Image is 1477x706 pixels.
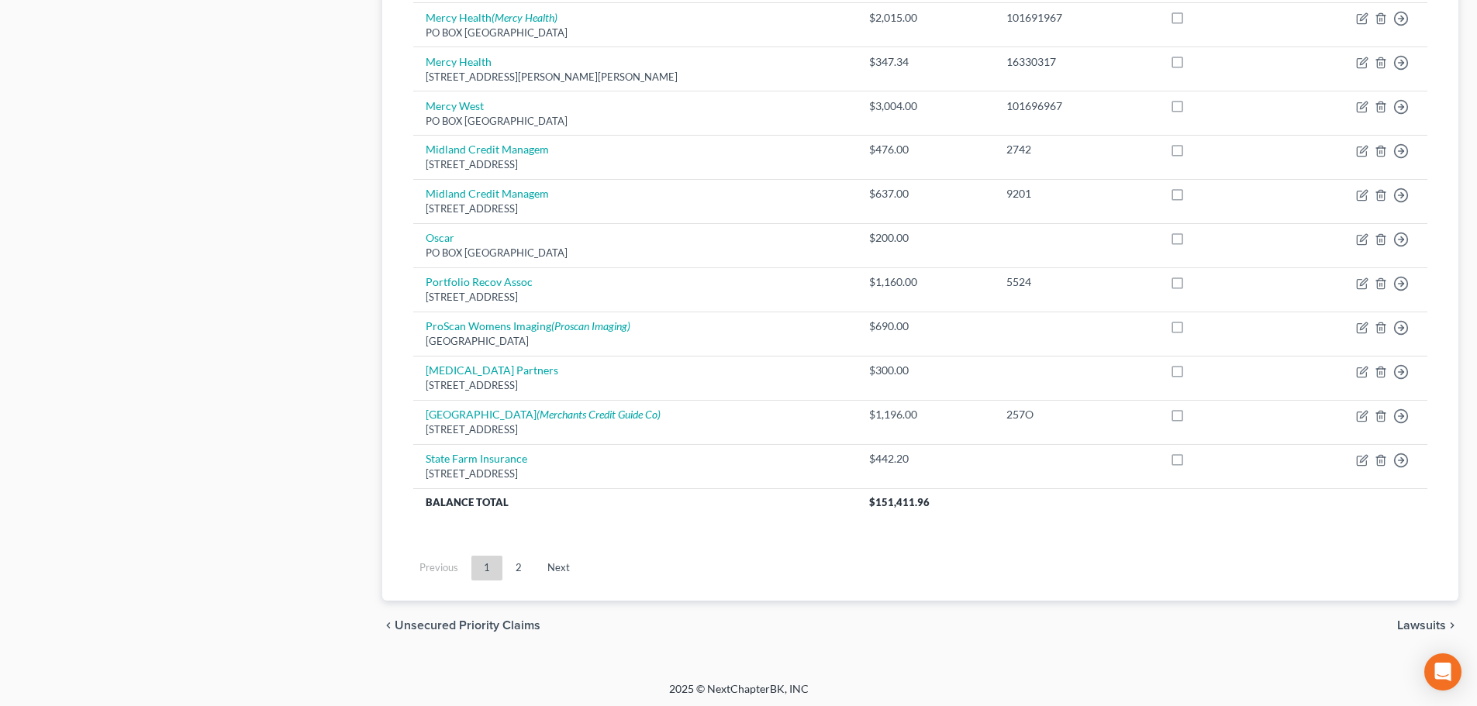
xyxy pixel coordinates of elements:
[426,157,844,172] div: [STREET_ADDRESS]
[869,496,930,508] span: $151,411.96
[1006,10,1146,26] div: 101691967
[1424,653,1461,691] div: Open Intercom Messenger
[426,99,484,112] a: Mercy West
[426,231,454,244] a: Oscar
[1006,274,1146,290] div: 5524
[869,363,981,378] div: $300.00
[869,274,981,290] div: $1,160.00
[869,98,981,114] div: $3,004.00
[869,54,981,70] div: $347.34
[537,408,661,421] i: (Merchants Credit Guide Co)
[426,363,558,377] a: [MEDICAL_DATA] Partners
[382,619,395,632] i: chevron_left
[382,619,540,632] button: chevron_left Unsecured Priority Claims
[869,407,981,422] div: $1,196.00
[869,230,981,246] div: $200.00
[426,246,844,260] div: PO BOX [GEOGRAPHIC_DATA]
[869,10,981,26] div: $2,015.00
[1006,186,1146,201] div: 9201
[426,201,844,216] div: [STREET_ADDRESS]
[869,142,981,157] div: $476.00
[426,70,844,84] div: [STREET_ADDRESS][PERSON_NAME][PERSON_NAME]
[1006,407,1146,422] div: 257O
[869,451,981,467] div: $442.20
[1006,54,1146,70] div: 16330317
[503,556,534,580] a: 2
[426,187,549,200] a: Midland Credit Managem
[492,11,557,24] i: (Mercy Health)
[1397,619,1458,632] button: Lawsuits chevron_right
[535,556,582,580] a: Next
[426,275,533,288] a: Portfolio Recov Assoc
[426,26,844,40] div: PO BOX [GEOGRAPHIC_DATA]
[413,488,857,516] th: Balance Total
[551,319,630,332] i: (Proscan Imaging)
[1397,619,1446,632] span: Lawsuits
[426,143,549,156] a: Midland Credit Managem
[426,114,844,129] div: PO BOX [GEOGRAPHIC_DATA]
[426,378,844,393] div: [STREET_ADDRESS]
[426,408,661,421] a: [GEOGRAPHIC_DATA](Merchants Credit Guide Co)
[1006,142,1146,157] div: 2742
[426,422,844,437] div: [STREET_ADDRESS]
[426,290,844,305] div: [STREET_ADDRESS]
[426,334,844,349] div: [GEOGRAPHIC_DATA]
[426,319,630,332] a: ProScan Womens Imaging(Proscan Imaging)
[426,452,527,465] a: State Farm Insurance
[869,319,981,334] div: $690.00
[1446,619,1458,632] i: chevron_right
[426,11,557,24] a: Mercy Health(Mercy Health)
[869,186,981,201] div: $637.00
[426,467,844,481] div: [STREET_ADDRESS]
[395,619,540,632] span: Unsecured Priority Claims
[1006,98,1146,114] div: 101696967
[471,556,502,580] a: 1
[426,55,492,68] a: Mercy Health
